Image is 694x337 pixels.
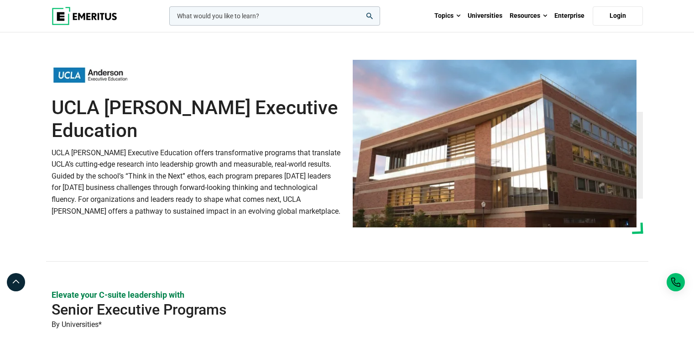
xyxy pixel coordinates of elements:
[52,289,643,300] p: Elevate your C-suite leadership with
[52,96,342,142] h1: UCLA [PERSON_NAME] Executive Education
[353,60,637,227] img: UCLA Anderson Executive Education
[169,6,380,26] input: woocommerce-product-search-field-0
[52,147,342,217] p: UCLA [PERSON_NAME] Executive Education offers transformative programs that translate UCLA’s cutti...
[52,65,129,85] img: UCLA Anderson Executive Education
[593,6,643,26] a: Login
[52,319,643,331] p: By Universities*
[52,300,584,319] h2: Senior Executive Programs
